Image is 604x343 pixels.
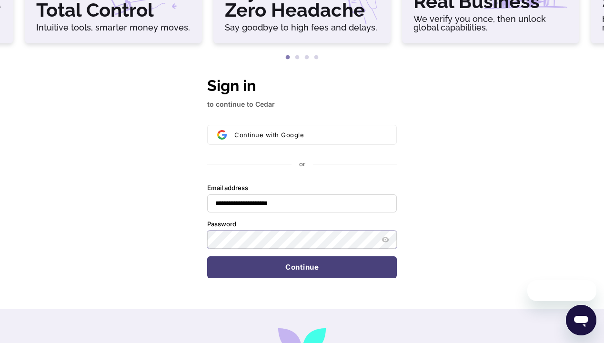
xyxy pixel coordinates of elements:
[380,234,391,245] button: Show password
[207,220,236,229] label: Password
[302,53,312,62] button: 3
[207,184,248,192] label: Email address
[312,53,321,62] button: 4
[527,280,596,301] iframe: Message from company
[299,160,305,169] p: or
[36,23,191,32] h6: Intuitive tools, smarter money moves.
[283,53,292,62] button: 1
[413,15,568,32] h6: We verify you once, then unlock global capabilities.
[225,23,379,32] h6: Say goodbye to high fees and delays.
[566,305,596,335] iframe: Button to launch messaging window
[207,99,397,110] p: to continue to Cedar
[207,74,397,97] h1: Sign in
[234,131,304,139] span: Continue with Google
[207,256,397,278] button: Continue
[207,125,397,145] button: Sign in with GoogleContinue with Google
[292,53,302,62] button: 2
[217,130,227,140] img: Sign in with Google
